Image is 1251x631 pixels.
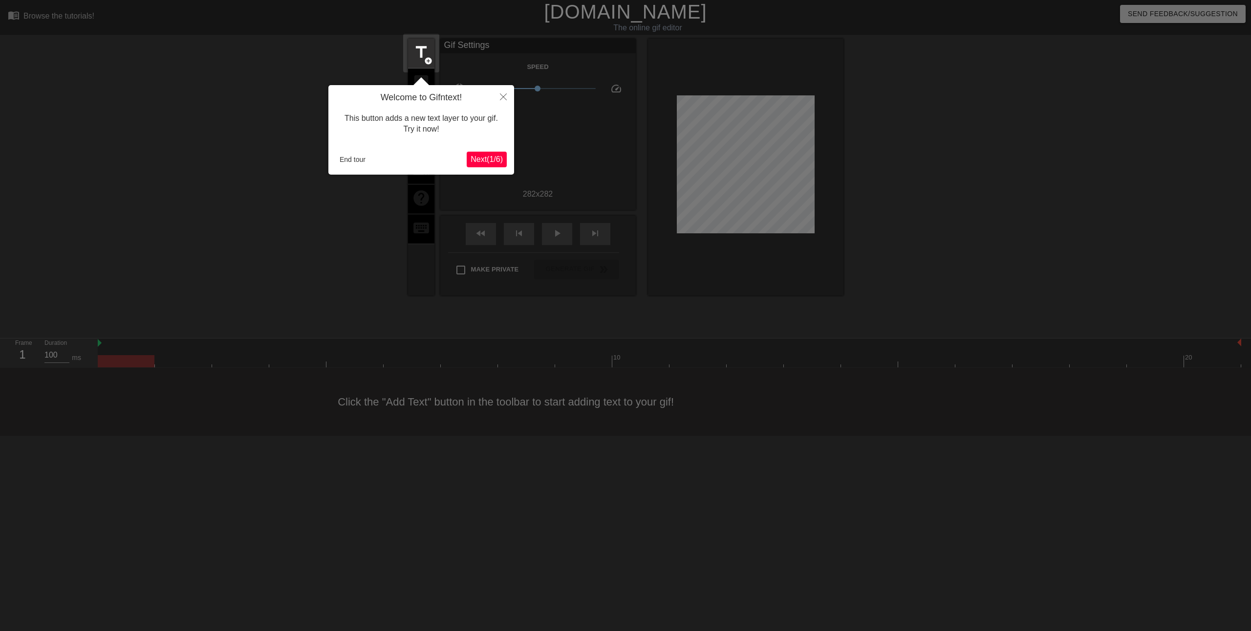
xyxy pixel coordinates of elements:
[336,92,507,103] h4: Welcome to Gifntext!
[336,152,369,167] button: End tour
[471,155,503,163] span: Next ( 1 / 6 )
[467,152,507,167] button: Next
[493,85,514,108] button: Close
[336,103,507,145] div: This button adds a new text layer to your gif. Try it now!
